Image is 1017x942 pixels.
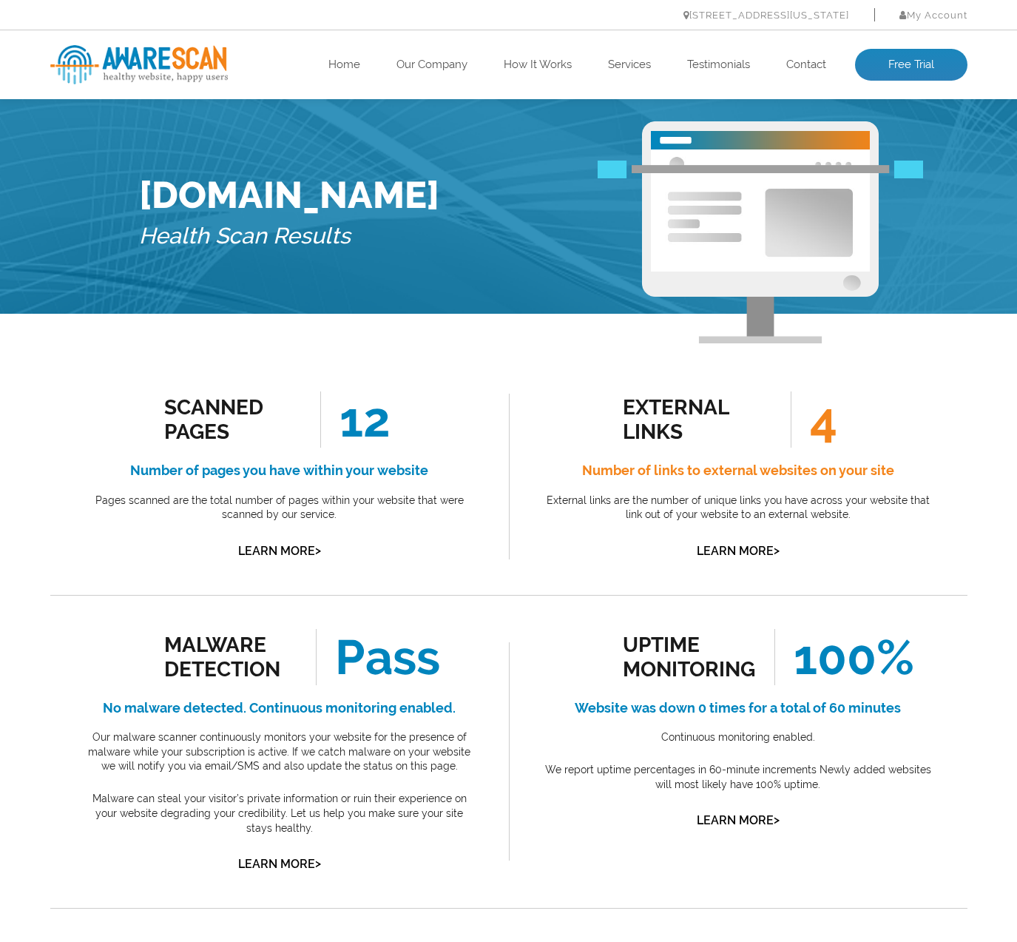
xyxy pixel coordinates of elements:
span: > [315,853,321,874]
h4: No malware detected. Continuous monitoring enabled. [84,696,476,720]
p: Our malware scanner continuously monitors your website for the presence of malware while your sub... [84,730,476,774]
img: Free Website Analysis [651,149,870,272]
img: Free Webiste Analysis [642,121,879,343]
span: > [315,540,321,561]
div: uptime monitoring [623,633,757,682]
div: malware detection [164,633,298,682]
span: Pass [316,629,440,685]
a: Learn More> [697,813,780,827]
span: 4 [791,391,837,448]
span: 12 [320,391,391,448]
h5: Health Scan Results [139,217,439,256]
span: 100% [774,629,914,685]
p: Continuous monitoring enabled. [542,730,934,745]
a: Learn More> [238,857,321,871]
h4: Number of links to external websites on your site [542,459,934,482]
h4: Website was down 0 times for a total of 60 minutes [542,696,934,720]
p: External links are the number of unique links you have across your website that link out of your ... [542,494,934,522]
p: Pages scanned are the total number of pages within your website that were scanned by our service. [84,494,476,522]
h1: [DOMAIN_NAME] [139,173,439,217]
span: > [774,810,780,830]
div: external links [623,395,757,444]
span: > [774,540,780,561]
div: scanned pages [164,395,298,444]
p: We report uptime percentages in 60-minute increments Newly added websites will most likely have 1... [542,763,934,792]
h4: Number of pages you have within your website [84,459,476,482]
a: Learn More> [238,544,321,558]
p: Malware can steal your visitor’s private information or ruin their experience on your website deg... [84,792,476,835]
a: Learn More> [697,544,780,558]
img: Free Webiste Analysis [598,211,923,229]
